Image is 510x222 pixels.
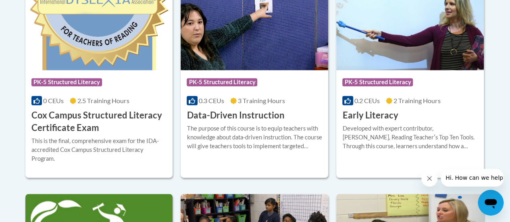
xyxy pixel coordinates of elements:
[441,169,504,187] iframe: Message from company
[354,97,380,104] span: 0.2 CEUs
[187,124,322,151] div: The purpose of this course is to equip teachers with knowledge about data-driven instruction. The...
[342,109,398,122] h3: Early Literacy
[478,190,504,216] iframe: Button to launch messaging window
[187,109,284,122] h3: Data-Driven Instruction
[393,97,441,104] span: 2 Training Hours
[199,97,224,104] span: 0.3 CEUs
[187,78,257,86] span: PK-5 Structured Literacy
[31,137,167,163] div: This is the final, comprehensive exam for the IDA-accredited Cox Campus Structured Literacy Program.
[342,78,413,86] span: PK-5 Structured Literacy
[238,97,285,104] span: 3 Training Hours
[31,78,102,86] span: PK-5 Structured Literacy
[43,97,64,104] span: 0 CEUs
[421,170,437,187] iframe: Close message
[342,124,478,151] div: Developed with expert contributor, [PERSON_NAME], Reading Teacherʹs Top Ten Tools. Through this c...
[31,109,167,134] h3: Cox Campus Structured Literacy Certificate Exam
[77,97,129,104] span: 2.5 Training Hours
[5,6,65,12] span: Hi. How can we help?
